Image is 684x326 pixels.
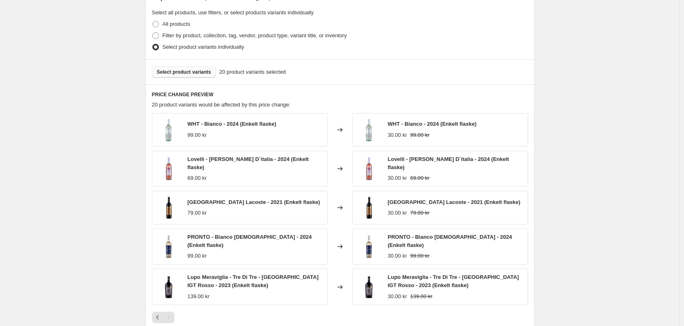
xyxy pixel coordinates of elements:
[156,156,181,181] img: Lovelli-VinoRosatoD_italia_IR007_80x.jpg
[357,275,381,299] img: Lupo_Meraviglia_2023_tre_di_tre_-_Puglia_IGT_Rosso_Ir046_80x.jpg
[152,102,291,108] span: 20 product variants would be affected by this price change:
[388,292,407,301] div: 30.00 kr
[156,275,181,299] img: Lupo_Meraviglia_2023_tre_di_tre_-_Puglia_IGT_Rosso_Ir046_80x.jpg
[152,9,314,16] span: Select all products, use filters, or select products variants individually
[388,174,407,182] div: 30.00 kr
[188,131,207,139] div: 99.00 kr
[410,174,429,182] strike: 69.00 kr
[410,292,432,301] strike: 139.00 kr
[188,234,312,248] span: PRONTO - Bianco [DEMOGRAPHIC_DATA] - 2024 (Enkelt flaske)
[357,156,381,181] img: Lovelli-VinoRosatoD_italia_IR007_80x.jpg
[188,121,276,127] span: WHT - Bianco - 2024 (Enkelt flaske)
[156,234,181,259] img: PRONTO_-_Bianco_Aromatico_Ih015_80x.jpg
[188,274,319,288] span: Lupo Meraviglia - Tre Di Tre - [GEOGRAPHIC_DATA] IGT Rosso - 2023 (Enkelt flaske)
[188,199,320,205] span: [GEOGRAPHIC_DATA] Lacoste - 2021 (Enkelt flaske)
[188,292,210,301] div: 139.00 kr
[410,131,429,139] strike: 99.00 kr
[219,68,286,76] span: 20 product variants selected
[156,118,181,142] img: WHT-Bianco-2024_IH003_80x.jpg
[410,209,429,217] strike: 79.00 kr
[357,118,381,142] img: WHT-Bianco-2024_IH003_80x.jpg
[163,21,190,27] span: All products
[156,195,181,220] img: ChateauReynaudLacoste-2021_Vin001_80x.jpg
[357,195,381,220] img: ChateauReynaudLacoste-2021_Vin001_80x.jpg
[388,156,509,170] span: Lovelli - [PERSON_NAME] D´italia - 2024 (Enkelt flaske)
[188,156,309,170] span: Lovelli - [PERSON_NAME] D´italia - 2024 (Enkelt flaske)
[163,44,244,50] span: Select product variants individually
[388,121,477,127] span: WHT - Bianco - 2024 (Enkelt flaske)
[410,252,429,260] strike: 99.00 kr
[157,69,211,75] span: Select product variants
[388,234,512,248] span: PRONTO - Bianco [DEMOGRAPHIC_DATA] - 2024 (Enkelt flaske)
[188,174,207,182] div: 69.00 kr
[188,252,207,260] div: 99.00 kr
[388,199,521,205] span: [GEOGRAPHIC_DATA] Lacoste - 2021 (Enkelt flaske)
[152,66,216,78] button: Select product variants
[163,32,347,38] span: Filter by product, collection, tag, vendor, product type, variant title, or inventory
[388,252,407,260] div: 30.00 kr
[388,209,407,217] div: 30.00 kr
[388,274,519,288] span: Lupo Meraviglia - Tre Di Tre - [GEOGRAPHIC_DATA] IGT Rosso - 2023 (Enkelt flaske)
[357,234,381,259] img: PRONTO_-_Bianco_Aromatico_Ih015_80x.jpg
[388,131,407,139] div: 30.00 kr
[152,312,163,323] button: Previous
[152,312,174,323] nav: Pagination
[152,91,528,98] h6: PRICE CHANGE PREVIEW
[188,209,207,217] div: 79.00 kr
